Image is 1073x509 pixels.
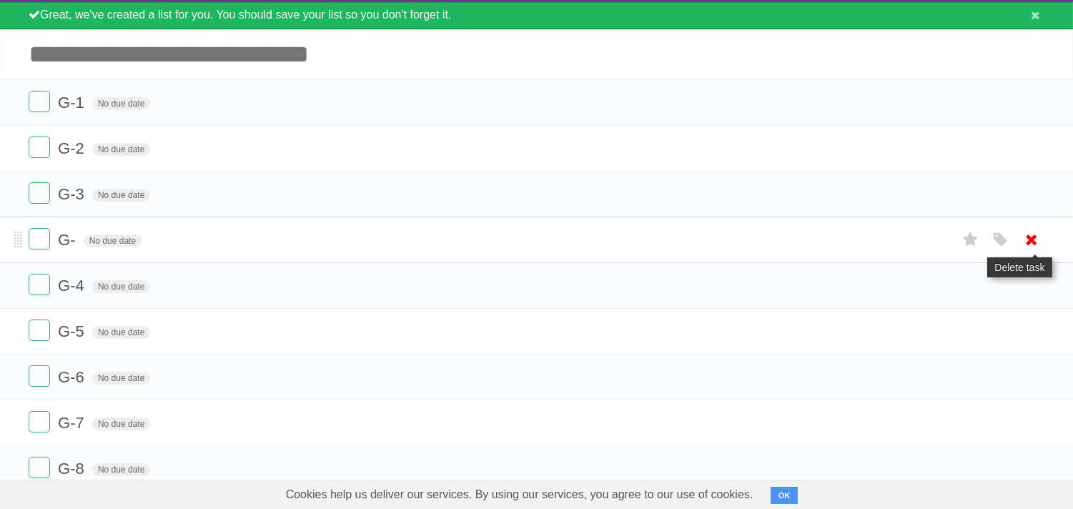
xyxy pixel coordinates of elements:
span: G- [58,231,79,249]
label: Star task [957,228,984,252]
label: Done [29,411,50,433]
label: Done [29,91,50,112]
span: G-5 [58,322,88,340]
span: No due date [84,234,142,247]
span: G-3 [58,185,88,203]
span: No due date [92,143,150,156]
span: G-6 [58,368,88,386]
label: Done [29,137,50,158]
span: G-1 [58,94,88,112]
span: No due date [92,463,150,476]
span: No due date [92,372,150,385]
span: No due date [92,189,150,202]
label: Done [29,274,50,295]
label: Done [29,365,50,387]
label: Done [29,320,50,341]
label: Done [29,182,50,204]
span: G-8 [58,460,88,478]
span: G-4 [58,277,88,295]
span: No due date [92,417,150,430]
span: G-2 [58,139,88,157]
label: Done [29,228,50,249]
span: No due date [92,97,150,110]
span: No due date [92,326,150,339]
label: Done [29,457,50,478]
button: OK [771,487,798,504]
span: Cookies help us deliver our services. By using our services, you agree to our use of cookies. [272,480,768,509]
span: G-7 [58,414,88,432]
span: No due date [92,280,150,293]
